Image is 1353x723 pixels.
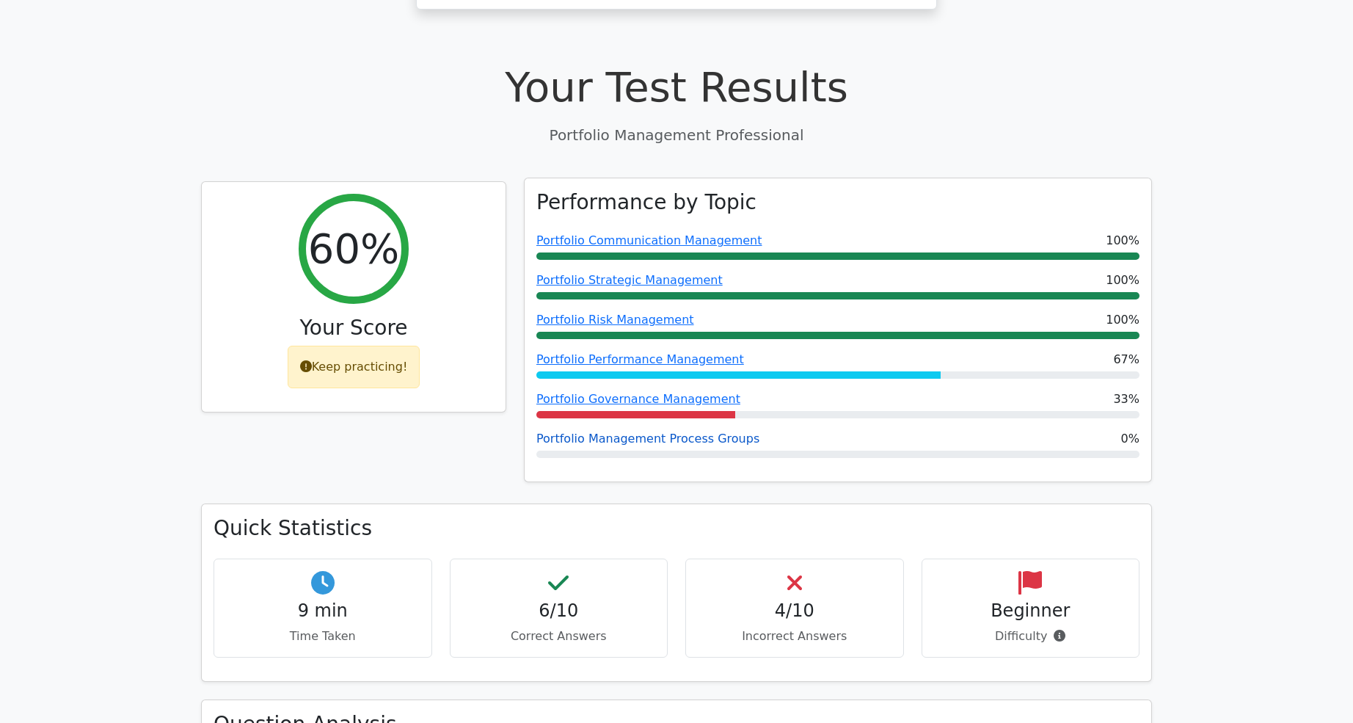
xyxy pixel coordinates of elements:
[214,316,494,341] h3: Your Score
[201,124,1152,146] p: Portfolio Management Professional
[536,392,740,406] a: Portfolio Governance Management
[536,432,759,446] a: Portfolio Management Process Groups
[698,600,891,622] h4: 4/10
[934,600,1128,622] h4: Beginner
[214,516,1139,541] h3: Quick Statistics
[934,628,1128,645] p: Difficulty
[1106,311,1139,329] span: 100%
[1113,351,1139,368] span: 67%
[288,346,420,388] div: Keep practicing!
[226,628,420,645] p: Time Taken
[1113,390,1139,408] span: 33%
[536,313,694,327] a: Portfolio Risk Management
[536,273,723,287] a: Portfolio Strategic Management
[1106,272,1139,289] span: 100%
[1106,232,1139,250] span: 100%
[1121,430,1139,448] span: 0%
[308,224,399,273] h2: 60%
[698,628,891,645] p: Incorrect Answers
[536,352,744,366] a: Portfolio Performance Management
[226,600,420,622] h4: 9 min
[536,190,756,215] h3: Performance by Topic
[462,600,656,622] h4: 6/10
[462,628,656,645] p: Correct Answers
[536,233,762,247] a: Portfolio Communication Management
[201,62,1152,112] h1: Your Test Results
